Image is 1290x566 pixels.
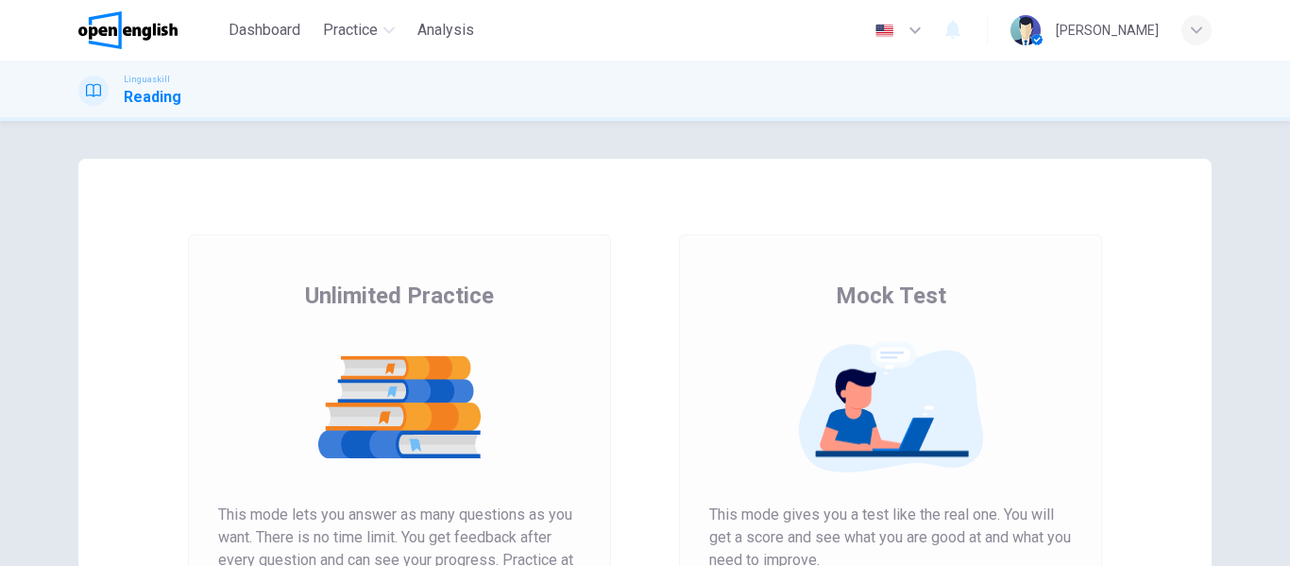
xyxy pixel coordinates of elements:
[417,19,474,42] span: Analysis
[78,11,178,49] img: OpenEnglish logo
[229,19,300,42] span: Dashboard
[1056,19,1159,42] div: [PERSON_NAME]
[221,13,308,47] button: Dashboard
[836,281,946,311] span: Mock Test
[78,11,221,49] a: OpenEnglish logo
[323,19,378,42] span: Practice
[873,24,896,38] img: en
[305,281,494,311] span: Unlimited Practice
[124,86,181,109] h1: Reading
[124,73,170,86] span: Linguaskill
[315,13,402,47] button: Practice
[1010,15,1041,45] img: Profile picture
[410,13,482,47] button: Analysis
